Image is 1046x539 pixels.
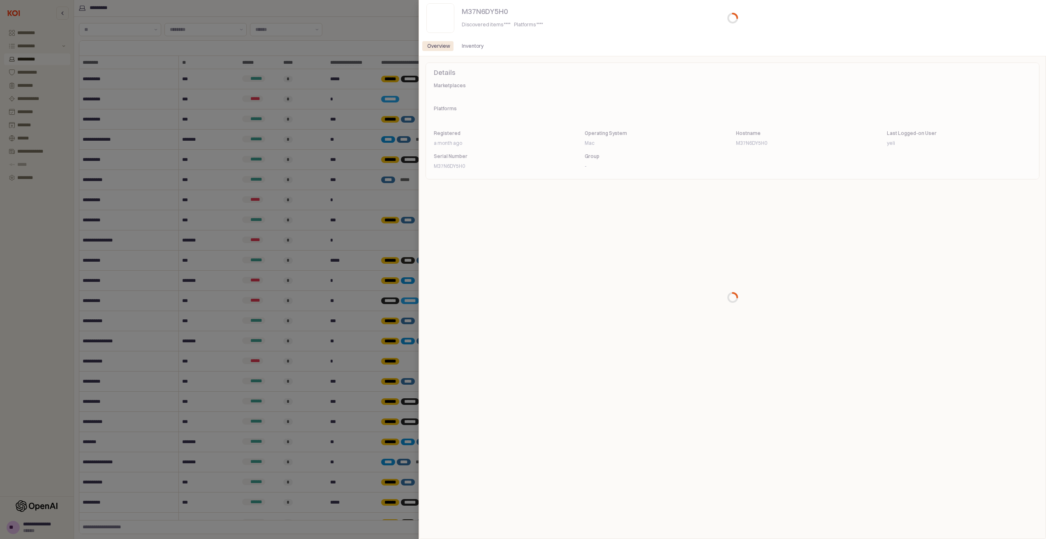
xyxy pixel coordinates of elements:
div: Overview [422,41,455,51]
div: Progress circle [727,13,738,23]
div: Inventory [457,41,488,51]
div: Overview [427,41,450,51]
div: Progress circle [727,292,738,303]
div: Inventory [462,41,484,51]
